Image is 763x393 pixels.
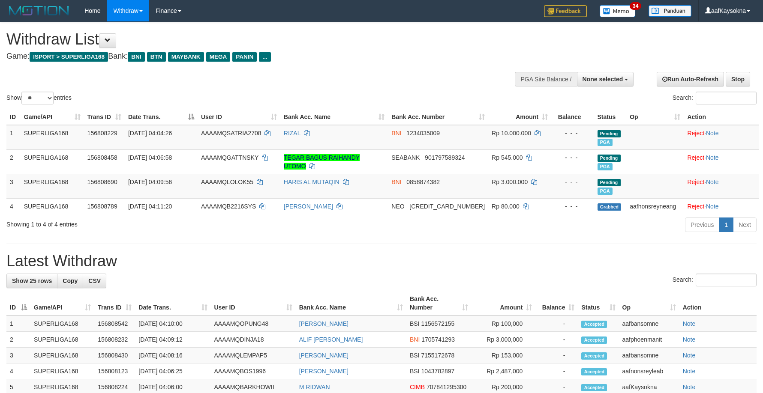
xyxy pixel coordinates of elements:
[472,332,535,348] td: Rp 3,000,000
[406,179,440,185] span: Copy 0858874382 to clipboard
[706,179,719,185] a: Note
[598,130,621,137] span: Pending
[84,109,125,125] th: Trans ID: activate to sort column ascending
[6,217,312,229] div: Showing 1 to 4 of 4 entries
[657,72,724,86] a: Run Auto-Refresh
[696,274,757,286] input: Search:
[421,320,454,327] span: Copy 1156572155 to clipboard
[128,203,172,210] span: [DATE] 04:11:20
[128,52,144,62] span: BNI
[147,52,166,62] span: BTN
[410,320,420,327] span: BSI
[410,352,420,359] span: BSI
[555,178,590,186] div: - - -
[410,368,420,375] span: BSI
[555,129,590,137] div: - - -
[6,52,500,61] h4: Game: Bank:
[83,274,106,288] a: CSV
[211,332,296,348] td: AAAAMQDINJA18
[6,363,30,379] td: 4
[6,291,30,316] th: ID: activate to sort column descending
[201,154,258,161] span: AAAAMQGATTNSKY
[684,149,759,174] td: ·
[280,109,388,125] th: Bank Acc. Name: activate to sort column ascending
[626,109,684,125] th: Op: activate to sort column ascending
[21,198,84,214] td: SUPERLIGA168
[649,5,691,17] img: panduan.png
[406,291,472,316] th: Bank Acc. Number: activate to sort column ascending
[619,363,679,379] td: aafnonsreyleab
[598,203,622,211] span: Grabbed
[706,203,719,210] a: Note
[6,348,30,363] td: 3
[94,291,135,316] th: Trans ID: activate to sort column ascending
[600,5,636,17] img: Button%20Memo.svg
[284,203,333,210] a: [PERSON_NAME]
[30,363,94,379] td: SUPERLIGA168
[6,149,21,174] td: 2
[6,198,21,214] td: 4
[391,154,420,161] span: SEABANK
[135,316,210,332] td: [DATE] 04:10:00
[30,291,94,316] th: Game/API: activate to sort column ascending
[211,348,296,363] td: AAAAMQLEMPAP5
[211,316,296,332] td: AAAAMQOPUNG48
[551,109,594,125] th: Balance
[135,332,210,348] td: [DATE] 04:09:12
[57,274,83,288] a: Copy
[598,179,621,186] span: Pending
[135,291,210,316] th: Date Trans.: activate to sort column ascending
[673,274,757,286] label: Search:
[410,384,425,390] span: CIMB
[733,217,757,232] a: Next
[492,203,520,210] span: Rp 80.000
[6,92,72,104] label: Show entries
[427,384,466,390] span: Copy 707841295300 to clipboard
[21,149,84,174] td: SUPERLIGA168
[299,352,348,359] a: [PERSON_NAME]
[135,363,210,379] td: [DATE] 04:06:25
[206,52,231,62] span: MEGA
[87,203,117,210] span: 156808789
[128,154,172,161] span: [DATE] 04:06:58
[128,130,172,137] span: [DATE] 04:04:26
[683,352,696,359] a: Note
[626,198,684,214] td: aafhonsreyneang
[21,125,84,150] td: SUPERLIGA168
[88,277,101,284] span: CSV
[683,320,696,327] a: Note
[472,363,535,379] td: Rp 2,487,000
[299,320,348,327] a: [PERSON_NAME]
[683,384,696,390] a: Note
[706,130,719,137] a: Note
[6,4,72,17] img: MOTION_logo.png
[211,363,296,379] td: AAAAMQBOS1996
[6,109,21,125] th: ID
[6,332,30,348] td: 2
[619,348,679,363] td: aafbansomne
[296,291,406,316] th: Bank Acc. Name: activate to sort column ascending
[581,352,607,360] span: Accepted
[421,352,454,359] span: Copy 7155172678 to clipboard
[555,153,590,162] div: - - -
[21,174,84,198] td: SUPERLIGA168
[684,198,759,214] td: ·
[6,31,500,48] h1: Withdraw List
[492,179,528,185] span: Rp 3.000.000
[535,291,578,316] th: Balance: activate to sort column ascending
[685,217,719,232] a: Previous
[684,125,759,150] td: ·
[583,76,623,83] span: None selected
[581,321,607,328] span: Accepted
[299,368,348,375] a: [PERSON_NAME]
[94,363,135,379] td: 156808123
[619,316,679,332] td: aafbansomne
[535,316,578,332] td: -
[619,332,679,348] td: aafphoenmanit
[515,72,577,86] div: PGA Site Balance /
[198,109,280,125] th: User ID: activate to sort column ascending
[12,277,52,284] span: Show 25 rows
[687,154,704,161] a: Reject
[577,72,634,86] button: None selected
[21,109,84,125] th: Game/API: activate to sort column ascending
